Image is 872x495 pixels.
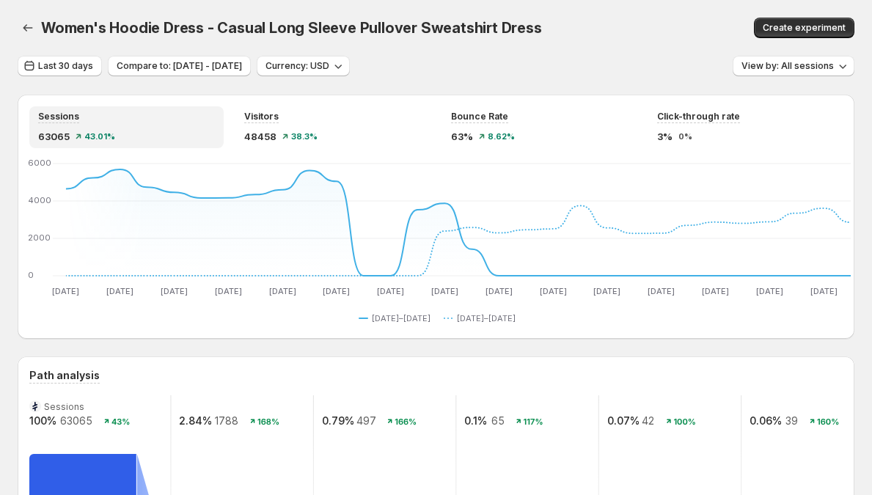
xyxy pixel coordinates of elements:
[750,414,782,427] text: 0.06%
[657,129,673,144] span: 3%
[28,158,51,168] text: 6000
[29,414,56,427] text: 100%
[486,286,513,296] text: [DATE]
[733,56,854,76] button: View by: All sessions
[607,414,640,427] text: 0.07%
[18,56,102,76] button: Last 30 days
[540,286,567,296] text: [DATE]
[754,18,854,38] button: Create experiment
[395,417,417,427] text: 166%
[377,286,404,296] text: [DATE]
[678,132,692,141] span: 0%
[451,129,473,144] span: 63%
[322,414,354,427] text: 0.79%
[741,60,834,72] span: View by: All sessions
[488,132,515,141] span: 8.62%
[244,129,276,144] span: 48458
[593,286,620,296] text: [DATE]
[763,22,846,34] span: Create experiment
[457,312,516,324] span: [DATE]–[DATE]
[44,401,84,412] text: Sessions
[464,414,487,427] text: 0.1%
[179,414,212,427] text: 2.84%
[372,312,430,324] span: [DATE]–[DATE]
[60,414,92,427] text: 63065
[215,414,238,427] text: 1788
[657,111,740,122] span: Click-through rate
[810,286,838,296] text: [DATE]
[648,286,675,296] text: [DATE]
[359,309,436,327] button: [DATE]–[DATE]
[673,417,695,427] text: 100%
[291,132,318,141] span: 38.3%
[451,111,508,122] span: Bounce Rate
[323,286,350,296] text: [DATE]
[215,286,242,296] text: [DATE]
[785,414,798,427] text: 39
[265,60,329,72] span: Currency: USD
[269,286,296,296] text: [DATE]
[38,129,70,144] span: 63065
[756,286,783,296] text: [DATE]
[257,56,350,76] button: Currency: USD
[106,286,133,296] text: [DATE]
[244,111,279,122] span: Visitors
[38,60,93,72] span: Last 30 days
[356,414,376,427] text: 497
[117,60,242,72] span: Compare to: [DATE] - [DATE]
[108,56,251,76] button: Compare to: [DATE] - [DATE]
[817,417,839,427] text: 160%
[642,414,654,427] text: 42
[28,270,34,280] text: 0
[29,368,100,383] h3: Path analysis
[41,19,542,37] span: Women's Hoodie Dress - Casual Long Sleeve Pullover Sweatshirt Dress
[524,417,543,427] text: 117%
[28,232,51,243] text: 2000
[257,417,279,427] text: 168%
[28,195,51,205] text: 4000
[111,417,131,427] text: 43%
[702,286,729,296] text: [DATE]
[84,132,115,141] span: 43.01%
[52,286,79,296] text: [DATE]
[491,414,505,427] text: 65
[161,286,188,296] text: [DATE]
[431,286,458,296] text: [DATE]
[38,111,79,122] span: Sessions
[444,309,521,327] button: [DATE]–[DATE]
